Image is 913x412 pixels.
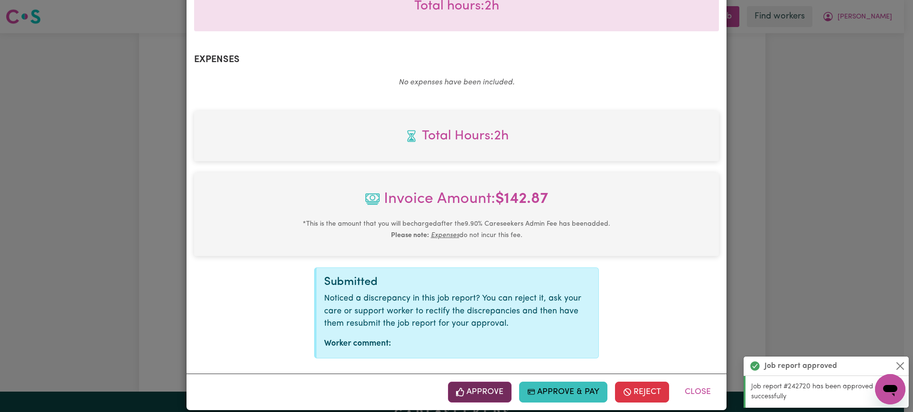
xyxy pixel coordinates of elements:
b: $ 142.87 [495,192,548,207]
button: Reject [615,382,669,403]
button: Approve & Pay [519,382,608,403]
span: Invoice Amount: [202,188,711,218]
button: Close [677,382,719,403]
p: Noticed a discrepancy in this job report? You can reject it, ask your care or support worker to r... [324,293,591,330]
strong: Job report approved [764,360,837,372]
span: Submitted [324,276,378,288]
iframe: Button to launch messaging window [875,374,905,404]
u: Expenses [431,232,459,239]
button: Approve [448,382,512,403]
span: Total hours worked: 2 hours [202,126,711,146]
em: No expenses have been included. [399,79,514,86]
p: Job report #242720 has been approved successfully [751,382,903,402]
b: Please note: [391,232,429,239]
button: Close [894,360,906,372]
strong: Worker comment: [324,339,391,348]
h2: Expenses [194,54,719,65]
small: This is the amount that you will be charged after the 9.90 % Careseekers Admin Fee has been added... [303,220,610,239]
